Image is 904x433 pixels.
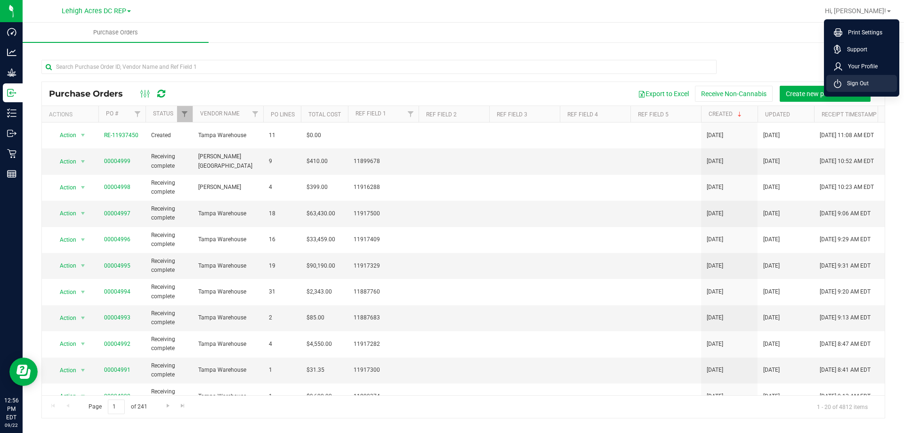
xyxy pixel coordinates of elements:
span: [DATE] [707,340,723,349]
span: Hi, [PERSON_NAME]! [825,7,886,15]
span: Action [51,286,77,299]
span: [DATE] [763,392,780,401]
span: Receiving complete [151,335,187,353]
inline-svg: Grow [7,68,16,77]
a: Ref Field 2 [426,111,457,118]
span: 4 [269,340,295,349]
span: Tampa Warehouse [198,366,258,375]
span: 11916288 [354,183,413,192]
a: Filter [248,106,263,122]
span: Purchase Orders [49,89,132,99]
span: 11899678 [354,157,413,166]
a: Support [834,45,893,54]
span: [DATE] [763,366,780,375]
span: select [77,364,89,377]
span: Action [51,390,77,403]
span: [DATE] [763,287,780,296]
span: [DATE] [763,183,780,192]
inline-svg: Inventory [7,108,16,118]
span: select [77,337,89,351]
span: $33,459.00 [307,235,335,244]
button: Create new purchase order [780,86,871,102]
input: 1 [108,400,125,414]
span: [DATE] 8:47 AM EDT [820,340,871,349]
span: Tampa Warehouse [198,261,258,270]
span: select [77,207,89,220]
span: $410.00 [307,157,328,166]
span: $31.35 [307,366,324,375]
span: Tampa Warehouse [198,313,258,322]
a: 00004994 [104,288,130,295]
span: $2,343.00 [307,287,332,296]
span: Action [51,233,77,246]
a: Go to the next page [161,400,175,412]
a: Go to the last page [176,400,190,412]
span: Action [51,129,77,142]
span: 18 [269,209,295,218]
a: 00004997 [104,210,130,217]
span: Receiving complete [151,231,187,249]
p: 09/22 [4,422,18,429]
span: 19 [269,261,295,270]
span: [DATE] [707,313,723,322]
span: [DATE] [763,131,780,140]
span: 1 [269,366,295,375]
span: [DATE] [707,183,723,192]
span: Created [151,131,187,140]
span: Tampa Warehouse [198,209,258,218]
span: Receiving complete [151,387,187,405]
span: Tampa Warehouse [198,287,258,296]
span: $9,600.00 [307,392,332,401]
a: 00004992 [104,341,130,347]
span: [DATE] [707,235,723,244]
a: 00004995 [104,262,130,269]
span: Tampa Warehouse [198,131,258,140]
span: [DATE] [763,209,780,218]
span: 11917282 [354,340,413,349]
span: 11917500 [354,209,413,218]
inline-svg: Outbound [7,129,16,138]
a: Vendor Name [200,110,240,117]
span: Action [51,337,77,351]
span: [DATE] 10:52 AM EDT [820,157,874,166]
span: Lehigh Acres DC REP [62,7,126,15]
span: [DATE] [707,261,723,270]
span: Receiving complete [151,204,187,222]
a: Total Cost [308,111,341,118]
iframe: Resource center [9,358,38,386]
span: Tampa Warehouse [198,392,258,401]
span: Purchase Orders [81,28,151,37]
button: Receive Non-Cannabis [695,86,773,102]
span: 2 [269,313,295,322]
a: 00004996 [104,236,130,243]
li: Sign Out [826,75,897,92]
a: PO Lines [271,111,295,118]
inline-svg: Dashboard [7,27,16,37]
span: select [77,286,89,299]
span: 4 [269,183,295,192]
span: Action [51,259,77,272]
span: Receiving complete [151,283,187,301]
span: [DATE] 9:20 AM EDT [820,287,871,296]
span: [DATE] [763,235,780,244]
span: [DATE] [707,209,723,218]
span: 31 [269,287,295,296]
span: select [77,311,89,325]
span: Sign Out [841,79,869,88]
span: select [77,155,89,168]
span: Action [51,155,77,168]
span: select [77,233,89,246]
span: 11917300 [354,366,413,375]
span: [DATE] 11:08 AM EDT [820,131,874,140]
span: [PERSON_NAME] [198,183,258,192]
a: Filter [177,106,193,122]
span: 9 [269,157,295,166]
span: Receiving complete [151,179,187,196]
span: [DATE] [763,157,780,166]
span: [DATE] [707,366,723,375]
inline-svg: Inbound [7,88,16,98]
a: Filter [130,106,145,122]
a: PO # [106,110,118,117]
span: [DATE] 9:29 AM EDT [820,235,871,244]
button: Export to Excel [632,86,695,102]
